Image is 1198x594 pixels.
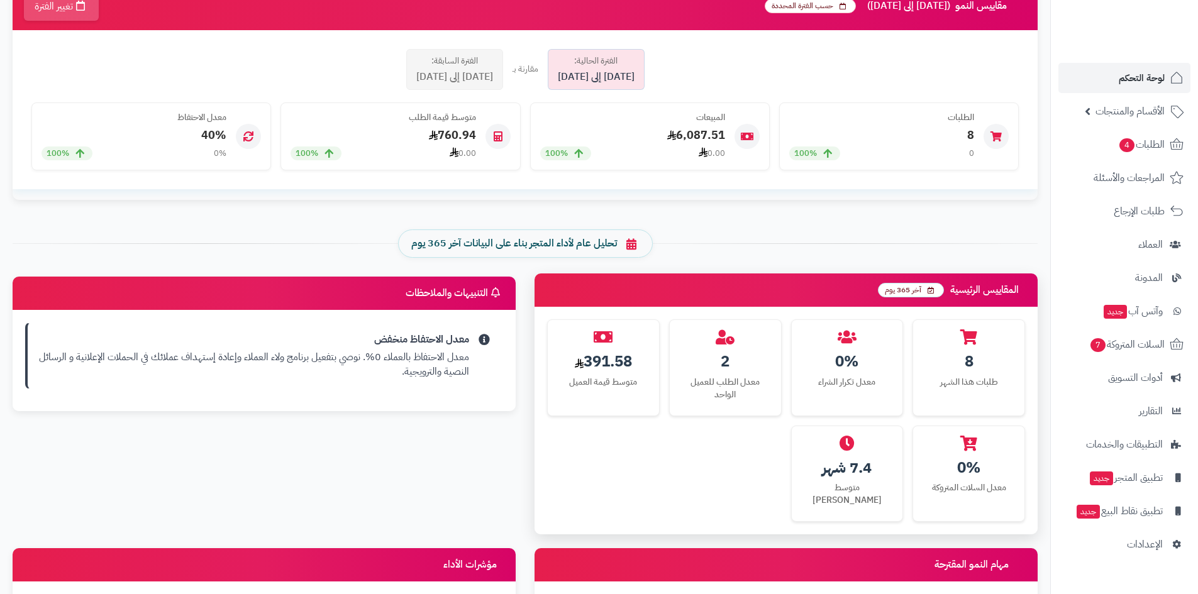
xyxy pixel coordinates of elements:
h3: مؤشرات الأداء [443,559,503,571]
h4: الطلبات [789,113,974,122]
span: 100% [545,148,568,160]
span: ([DATE] إلى [DATE]) [867,1,950,12]
a: وآتس آبجديد [1058,296,1190,326]
span: 100% [296,148,318,160]
div: معدل الطلب للعميل الواحد [679,376,772,401]
p: معدل الاحتفاظ بالعملاء 0%. نوصي بتفعيل برنامج ولاء العملاء وإعادة إستهداف عملائك في الحملات الإعل... [37,350,469,379]
span: الطلبات [1118,136,1165,153]
span: آخر 365 يوم [878,283,944,297]
span: المراجعات والأسئلة [1094,169,1165,187]
a: تطبيق نقاط البيعجديد [1058,496,1190,526]
span: 7 [1090,338,1106,352]
div: 7.4 شهر [801,457,894,478]
div: 0% [923,457,1015,478]
span: طلبات الإرجاع [1114,202,1165,220]
h4: متوسط قيمة الطلب [291,113,475,122]
span: [DATE] إلى [DATE] [558,70,635,84]
span: تحليل عام لأداء المتجر بناء على البيانات آخر 365 يوم [411,236,617,251]
span: جديد [1104,305,1127,319]
a: لوحة التحكم [1058,63,1190,93]
div: 0.00 [450,147,476,160]
a: الطلبات4 [1058,129,1190,160]
span: الأقسام والمنتجات [1095,102,1165,120]
span: التطبيقات والخدمات [1086,436,1163,453]
span: التقارير [1139,402,1163,420]
h4: المبيعات [540,113,725,122]
div: متوسط قيمة العميل [557,376,650,388]
div: 8 [789,127,974,143]
a: العملاء [1058,229,1190,260]
h3: المقاييس الرئيسية [878,283,1025,297]
a: أدوات التسويق [1058,363,1190,393]
div: معدل تكرار الشراء [801,376,894,388]
div: 391.58 [557,351,650,372]
div: 0 [969,148,974,160]
a: السلات المتروكة7 [1058,329,1190,360]
div: متوسط [PERSON_NAME] [801,481,894,507]
h4: معدل الاحتفاظ [42,113,226,122]
span: تطبيق نقاط البيع [1075,502,1163,520]
div: 0.00 [699,147,725,160]
span: أدوات التسويق [1108,369,1163,387]
span: جديد [1077,505,1100,519]
span: العملاء [1138,236,1163,253]
div: 8 [923,351,1015,372]
span: [DATE] إلى [DATE] [416,70,493,84]
a: طلبات الإرجاع [1058,196,1190,226]
div: 0% [801,351,894,372]
div: مقارنة بـ [513,63,538,75]
h3: مهام النمو المقترحة [935,559,1025,571]
div: 2 [679,351,772,372]
div: 40% [42,127,226,143]
div: 760.94 [291,127,475,143]
span: 100% [794,148,817,160]
div: طلبات هذا الشهر [923,376,1015,388]
div: معدل السلات المتروكة [923,481,1015,494]
span: 4 [1119,138,1134,152]
strong: معدل الاحتفاظ منخفض [37,333,469,347]
span: الفترة السابقة: [431,55,478,67]
h3: التنبيهات والملاحظات [406,287,503,299]
div: 6,087.51 [540,127,725,143]
a: المراجعات والأسئلة [1058,163,1190,193]
a: التقارير [1058,396,1190,426]
a: الإعدادات [1058,529,1190,559]
span: السلات المتروكة [1089,336,1165,353]
img: logo-2.png [1112,9,1186,36]
div: 0% [214,148,226,160]
span: الإعدادات [1127,536,1163,553]
a: التطبيقات والخدمات [1058,429,1190,459]
a: المدونة [1058,263,1190,293]
span: وآتس آب [1102,302,1163,320]
span: جديد [1090,471,1113,485]
a: تطبيق المتجرجديد [1058,463,1190,493]
span: تطبيق المتجر [1089,469,1163,487]
span: 100% [47,148,69,160]
span: الفترة الحالية: [574,55,618,67]
span: لوحة التحكم [1119,69,1165,87]
span: المدونة [1135,269,1163,287]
